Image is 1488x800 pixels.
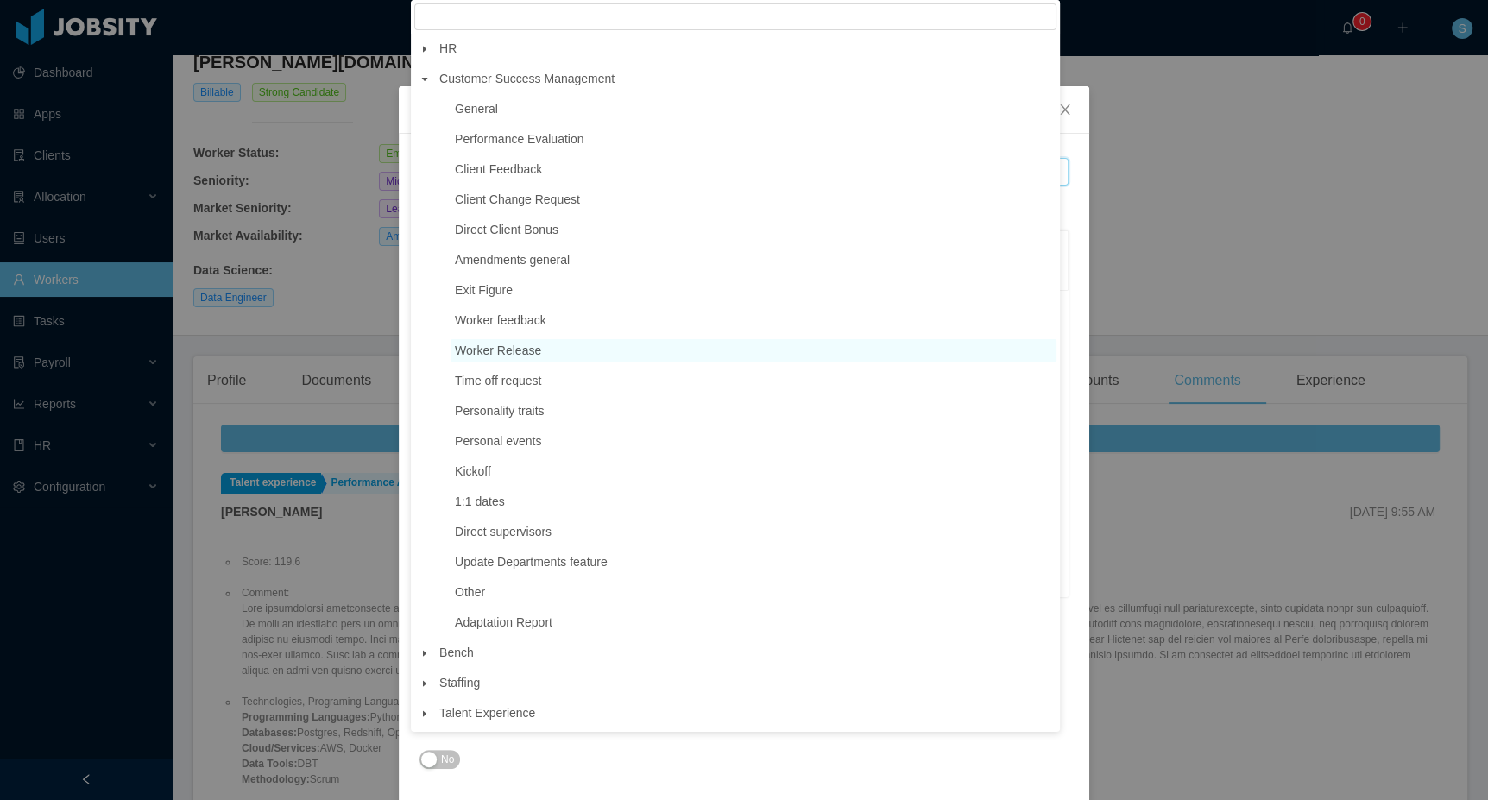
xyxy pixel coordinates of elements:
[451,551,1056,574] span: Update Departments feature
[451,460,1056,483] span: Kickoff
[455,374,541,387] span: Time off request
[455,253,570,267] span: Amendments general
[451,611,1056,634] span: Adaptation Report
[455,525,552,539] span: Direct supervisors
[435,641,1056,665] span: Bench
[439,646,474,659] span: Bench
[451,158,1056,181] span: Client Feedback
[451,490,1056,513] span: 1:1 dates
[420,75,429,84] i: icon: caret-down
[451,430,1056,453] span: Personal events
[451,188,1056,211] span: Client Change Request
[451,309,1056,332] span: Worker feedback
[441,751,454,768] span: No
[451,581,1056,604] span: Other
[455,313,546,327] span: Worker feedback
[451,520,1056,544] span: Direct supervisors
[420,709,429,718] i: icon: caret-down
[439,676,480,690] span: Staffing
[455,615,552,629] span: Adaptation Report
[451,339,1056,362] span: Worker Release
[455,102,498,116] span: General
[451,218,1056,242] span: Direct Client Bonus
[451,98,1056,121] span: General
[455,192,580,206] span: Client Change Request
[451,249,1056,272] span: Amendments general
[455,283,513,297] span: Exit Figure
[455,132,583,146] span: Performance Evaluation
[451,279,1056,302] span: Exit Figure
[455,555,608,569] span: Update Departments feature
[455,162,542,176] span: Client Feedback
[451,400,1056,423] span: Personality traits
[435,67,1056,91] span: Customer Success Management
[439,706,535,720] span: Talent Experience
[455,343,541,357] span: Worker Release
[420,679,429,688] i: icon: caret-down
[435,37,1056,60] span: HR
[435,702,1056,725] span: Talent Experience
[1041,86,1089,135] button: Close
[414,3,1056,30] input: filter select
[439,41,457,55] span: HR
[439,72,615,85] span: Customer Success Management
[455,434,541,448] span: Personal events
[420,649,429,658] i: icon: caret-down
[455,464,491,478] span: Kickoff
[455,223,558,236] span: Direct Client Bonus
[455,404,544,418] span: Personality traits
[455,585,485,599] span: Other
[451,369,1056,393] span: Time off request
[420,45,429,54] i: icon: caret-down
[455,494,505,508] span: 1:1 dates
[1058,103,1072,117] i: icon: close
[451,128,1056,151] span: Performance Evaluation
[435,671,1056,695] span: Staffing
[419,750,460,769] button: Add comment to Worker File?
